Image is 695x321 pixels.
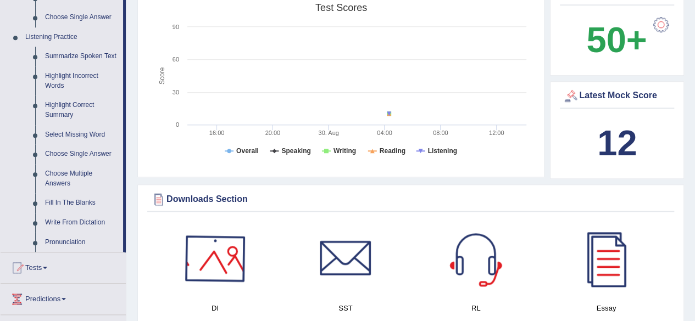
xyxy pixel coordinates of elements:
tspan: Test scores [315,2,367,13]
a: Tests [1,252,126,280]
h4: Essay [547,302,666,314]
a: Write From Dictation [40,213,123,233]
div: Latest Mock Score [563,88,671,104]
tspan: Overall [236,147,259,155]
text: 12:00 [489,129,504,136]
text: 0 [176,121,179,128]
a: Listening Practice [20,27,123,47]
a: Summarize Spoken Text [40,47,123,66]
tspan: Reading [380,147,405,155]
text: 20:00 [265,129,281,136]
a: Select Missing Word [40,125,123,145]
a: Highlight Correct Summary [40,95,123,125]
h4: SST [286,302,405,314]
h4: RL [416,302,536,314]
h4: DI [155,302,275,314]
b: 12 [597,123,637,163]
a: Predictions [1,284,126,311]
text: 04:00 [377,129,392,136]
text: 90 [173,24,179,30]
a: Fill In The Blanks [40,193,123,213]
tspan: Writing [333,147,356,155]
text: 08:00 [433,129,448,136]
a: Highlight Incorrect Words [40,66,123,95]
tspan: Listening [428,147,457,155]
a: Pronunciation [40,233,123,252]
tspan: Score [158,67,166,85]
tspan: 30. Aug [318,129,338,136]
tspan: Speaking [281,147,310,155]
div: Downloads Section [150,191,671,207]
b: 50+ [586,20,647,60]
a: Choose Single Answer [40,8,123,27]
a: Choose Multiple Answers [40,164,123,193]
text: 30 [173,89,179,95]
text: 16:00 [209,129,225,136]
text: 60 [173,56,179,63]
a: Choose Single Answer [40,144,123,164]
